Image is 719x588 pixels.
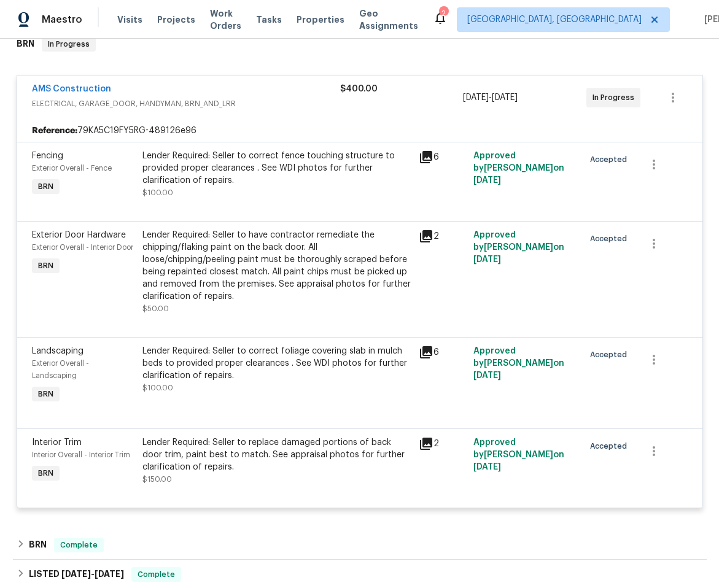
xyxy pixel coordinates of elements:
[473,463,501,471] span: [DATE]
[33,260,58,272] span: BRN
[133,568,180,581] span: Complete
[142,189,173,196] span: $100.00
[419,229,467,244] div: 2
[593,91,639,104] span: In Progress
[42,14,82,26] span: Maestro
[142,229,411,303] div: Lender Required: Seller to have contractor remediate the chipping/flaking paint on the back door....
[13,530,707,560] div: BRN Complete
[473,176,501,185] span: [DATE]
[32,98,340,110] span: ELECTRICAL, GARAGE_DOOR, HANDYMAN, BRN_AND_LRR
[33,180,58,193] span: BRN
[142,436,411,473] div: Lender Required: Seller to replace damaged portions of back door trim, paint best to match. See a...
[142,345,411,382] div: Lender Required: Seller to correct foliage covering slab in mulch beds to provided proper clearan...
[463,91,518,104] span: -
[29,567,124,582] h6: LISTED
[297,14,344,26] span: Properties
[473,371,501,380] span: [DATE]
[359,7,418,32] span: Geo Assignments
[29,538,47,552] h6: BRN
[492,93,518,102] span: [DATE]
[117,14,142,26] span: Visits
[32,152,63,160] span: Fencing
[61,570,91,578] span: [DATE]
[142,476,172,483] span: $150.00
[32,244,133,251] span: Exterior Overall - Interior Door
[61,570,124,578] span: -
[13,25,707,64] div: BRN In Progress
[590,349,632,361] span: Accepted
[32,125,77,137] b: Reference:
[32,438,82,447] span: Interior Trim
[142,305,169,312] span: $50.00
[142,150,411,187] div: Lender Required: Seller to correct fence touching structure to provided proper clearances . See W...
[32,451,130,458] span: Interior Overall - Interior Trim
[473,347,564,380] span: Approved by [PERSON_NAME] on
[590,233,632,245] span: Accepted
[17,120,702,142] div: 79KA5C19FY5RG-489126e96
[32,85,111,93] a: AMS Construction
[419,150,467,164] div: 6
[590,440,632,452] span: Accepted
[419,345,467,360] div: 6
[33,467,58,479] span: BRN
[256,15,282,24] span: Tasks
[419,436,467,451] div: 2
[439,7,448,20] div: 2
[43,38,95,50] span: In Progress
[210,7,241,32] span: Work Orders
[32,164,112,172] span: Exterior Overall - Fence
[55,539,103,551] span: Complete
[33,388,58,400] span: BRN
[32,231,126,239] span: Exterior Door Hardware
[473,231,564,264] span: Approved by [PERSON_NAME] on
[473,438,564,471] span: Approved by [PERSON_NAME] on
[17,37,34,52] h6: BRN
[473,255,501,264] span: [DATE]
[32,360,89,379] span: Exterior Overall - Landscaping
[32,347,84,355] span: Landscaping
[463,93,489,102] span: [DATE]
[473,152,564,185] span: Approved by [PERSON_NAME] on
[590,153,632,166] span: Accepted
[95,570,124,578] span: [DATE]
[340,85,378,93] span: $400.00
[142,384,173,392] span: $100.00
[467,14,642,26] span: [GEOGRAPHIC_DATA], [GEOGRAPHIC_DATA]
[157,14,195,26] span: Projects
